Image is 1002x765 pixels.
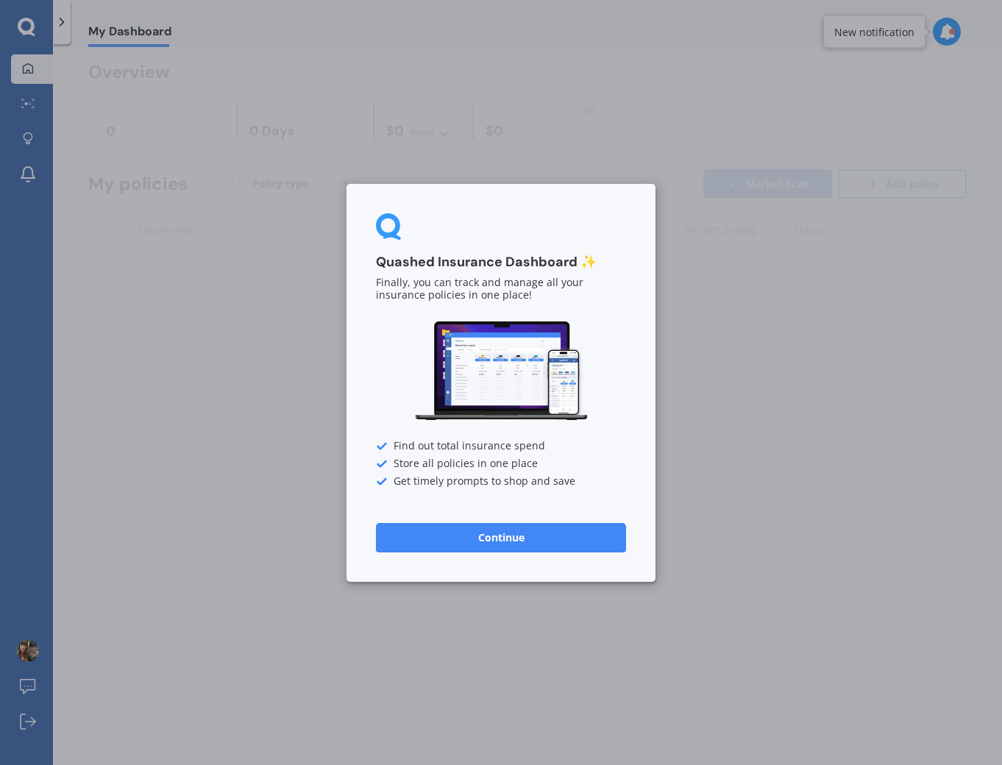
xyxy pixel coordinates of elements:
p: Finally, you can track and manage all your insurance policies in one place! [376,277,626,302]
div: Find out total insurance spend [376,440,626,452]
div: Store all policies in one place [376,458,626,469]
img: Dashboard [413,319,589,423]
button: Continue [376,522,626,552]
h3: Quashed Insurance Dashboard ✨ [376,254,626,271]
div: Get timely prompts to shop and save [376,475,626,487]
